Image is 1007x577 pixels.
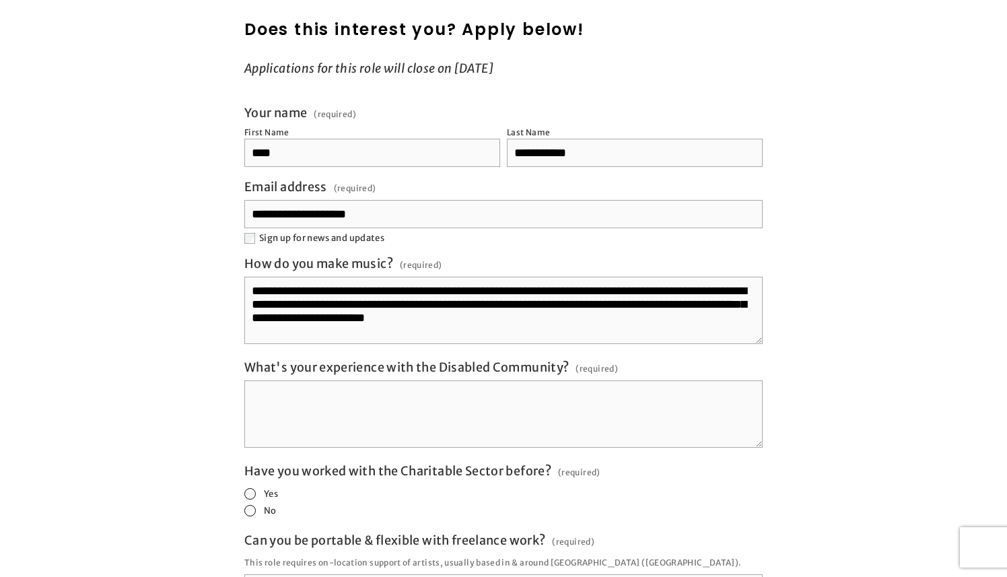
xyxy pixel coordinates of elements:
[244,533,545,548] span: Can you be portable & flexible with freelance work?
[244,553,763,572] p: This role requires on-location support of artists, usually based in & around [GEOGRAPHIC_DATA] ([...
[244,256,393,271] span: How do you make music?
[244,179,327,195] span: Email address
[400,256,442,274] span: (required)
[244,61,493,76] em: Applications for this role will close on [DATE]
[244,127,289,137] div: First Name
[264,488,278,500] span: Yes
[244,18,763,42] h2: Does this interest you? Apply below!
[264,505,277,516] span: No
[244,105,307,121] span: Your name
[244,360,569,375] span: What's your experience with the Disabled Community?
[314,110,356,118] span: (required)
[244,463,551,479] span: Have you worked with the Charitable Sector before?
[259,232,384,244] span: Sign up for news and updates
[507,127,550,137] div: Last Name
[576,360,618,378] span: (required)
[334,179,376,197] span: (required)
[552,533,594,551] span: (required)
[558,463,600,481] span: (required)
[244,233,255,244] input: Sign up for news and updates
